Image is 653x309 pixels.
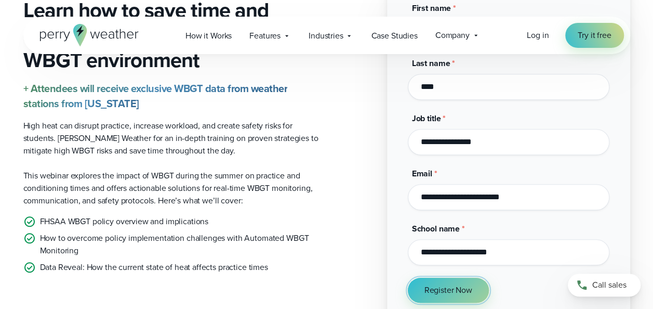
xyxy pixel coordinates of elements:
[565,23,623,48] a: Try it free
[424,284,472,297] span: Register Now
[249,30,281,42] span: Features
[412,2,451,14] span: First name
[412,168,432,179] span: Email
[435,29,470,42] span: Company
[592,279,627,291] span: Call sales
[412,223,460,235] span: School name
[40,261,268,274] p: Data Reveal: How the current state of heat affects practice times
[412,112,441,124] span: Job title
[362,25,426,46] a: Case Studies
[371,30,417,42] span: Case Studies
[527,29,549,42] a: Log in
[412,57,450,69] span: Last name
[40,232,318,257] p: How to overcome policy implementation challenges with Automated WBGT Monitoring
[23,120,318,157] p: High heat can disrupt practice, increase workload, and create safety risks for students. [PERSON_...
[309,30,343,42] span: Industries
[23,81,288,111] strong: + Attendees will receive exclusive WBGT data from weather stations from [US_STATE]
[578,29,611,42] span: Try it free
[568,274,641,297] a: Call sales
[527,29,549,41] span: Log in
[177,25,241,46] a: How it Works
[408,278,489,303] button: Register Now
[185,30,232,42] span: How it Works
[23,170,318,207] p: This webinar explores the impact of WBGT during the summer on practice and conditioning times and...
[40,215,209,228] p: FHSAA WBGT policy overview and implications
